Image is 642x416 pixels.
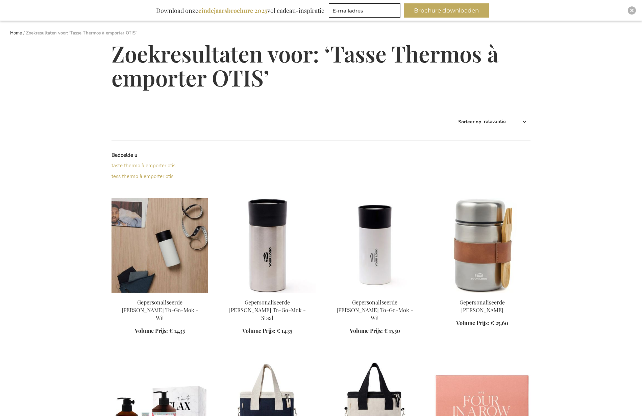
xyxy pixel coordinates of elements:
img: Personalised Miles Food Thermos [434,198,530,293]
a: Gepersonaliseerde [PERSON_NAME] To-Go-Mok - Staal [229,299,306,321]
img: Gepersonaliseerde Otis Thermo To-Go-Mok - Wit [112,198,208,293]
div: Close [628,6,636,15]
span: € 25,60 [491,319,508,326]
span: € 14,35 [277,327,292,334]
a: tess thermo à emporter otis [112,173,173,180]
span: Volume Prijs: [456,319,489,326]
div: Download onze vol cadeau-inspiratie [153,3,327,18]
a: Home [10,30,22,36]
button: Brochure downloaden [404,3,489,18]
a: Personalised Miles Food Thermos [434,290,530,296]
a: Personalised Otis Thermo To-Go-Mug [326,290,423,296]
span: Zoekresultaten voor: ‘Tasse Thermos à emporter OTIS’ [112,39,498,92]
a: Volume Prijs: € 25,60 [456,319,508,327]
a: taste thermo à emporter otis [112,162,175,169]
strong: Zoekresultaten voor: ‘Tasse Thermos à emporter OTIS’ [26,30,137,36]
a: Gepersonaliseerde [PERSON_NAME] To-Go-Mok - Wit [337,299,413,321]
label: Sorteer op [458,118,481,125]
a: Volume Prijs: € 17,50 [350,327,400,335]
span: € 17,50 [384,327,400,334]
a: Gepersonaliseerde [PERSON_NAME] [460,299,505,314]
img: Close [630,8,634,13]
img: Personalised Otis Thermo To-Go-Mug [326,198,423,293]
span: Volume Prijs: [350,327,383,334]
input: E-mailadres [329,3,400,18]
span: Volume Prijs: [242,327,275,334]
a: Personalised Otis Thermo To-Go-Mug - Steel [219,290,316,296]
b: eindejaarsbrochure 2025 [198,6,267,15]
a: Volume Prijs: € 14,35 [242,327,292,335]
form: marketing offers and promotions [329,3,402,20]
img: Personalised Otis Thermo To-Go-Mug - Steel [219,198,316,293]
dt: Bedoelde u [112,152,216,159]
